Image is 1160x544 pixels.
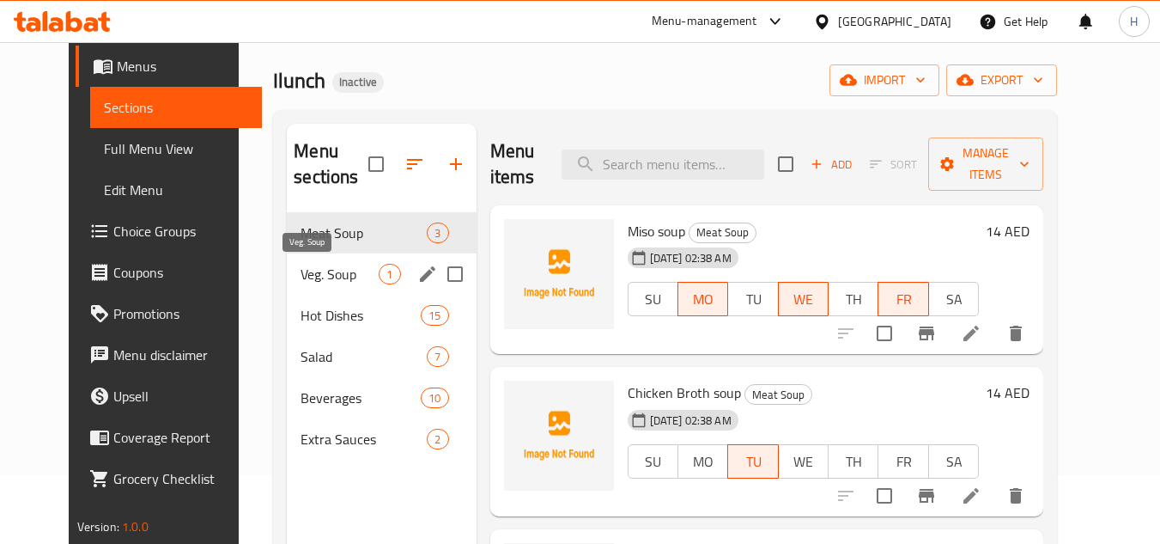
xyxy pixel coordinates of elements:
button: export [946,64,1057,96]
a: Full Menu View [90,128,263,169]
span: SU [635,287,671,312]
span: TU [735,287,771,312]
a: Menus [76,46,263,87]
span: Add [808,155,854,174]
button: Add section [435,144,477,185]
a: Menu disclaimer [76,334,263,376]
a: Edit menu item [961,486,981,506]
span: Menu disclaimer [113,345,249,365]
input: search [562,150,764,180]
h6: 14 AED [986,381,1029,405]
a: Edit menu item [961,323,981,344]
span: 3 [428,225,447,241]
span: Select all sections [358,146,394,182]
span: TU [735,449,771,474]
button: Add [804,151,859,178]
span: export [960,70,1043,91]
button: SA [928,444,979,479]
button: TU [727,444,778,479]
img: Miso soup [504,219,614,329]
h6: 14 AED [986,219,1029,243]
button: MO [677,282,728,316]
div: Meat Soup [744,384,812,405]
button: Branch-specific-item [906,313,947,354]
button: delete [995,475,1036,516]
span: SA [936,287,972,312]
button: delete [995,313,1036,354]
div: Inactive [332,72,384,93]
a: Edit Menu [90,169,263,211]
button: SU [628,282,678,316]
a: Sections [90,87,263,128]
span: FR [885,449,921,474]
span: Salad [301,346,427,367]
span: [DATE] 02:38 AM [643,413,738,429]
span: Ilunch [273,61,325,100]
span: Select to update [866,478,902,514]
div: [GEOGRAPHIC_DATA] [838,12,951,31]
span: Select section first [859,151,928,178]
span: Grocery Checklist [113,468,249,489]
div: items [421,305,448,326]
span: 10 [422,390,447,406]
span: 7 [428,349,447,365]
button: FR [878,444,928,479]
span: Meat Soup [301,223,427,243]
span: Menus [117,56,249,76]
span: SU [635,449,671,474]
span: FR [885,287,921,312]
span: Manage items [942,143,1029,186]
span: MO [685,449,721,474]
span: Miso soup [628,218,685,244]
button: WE [778,444,829,479]
span: Meat Soup [689,223,756,242]
span: 1 [380,266,399,283]
h2: Menu sections [294,138,367,190]
button: MO [677,444,728,479]
span: Version: [77,516,119,538]
img: Chicken Broth soup [504,381,614,491]
div: Menu-management [652,11,757,32]
span: Veg. Soup [301,264,379,284]
button: TH [828,282,878,316]
div: items [427,346,448,367]
span: Select section [768,146,804,182]
span: MO [685,287,721,312]
span: Chicken Broth soup [628,380,741,406]
span: Hot Dishes [301,305,421,326]
button: Branch-specific-item [906,475,947,516]
span: Extra Sauces [301,429,427,449]
div: items [421,388,448,408]
span: Sort sections [394,144,435,185]
button: Manage items [928,138,1043,191]
a: Grocery Checklist [76,458,263,499]
span: Add item [804,151,859,178]
h2: Menu items [490,138,542,190]
span: WE [786,449,822,474]
span: Choice Groups [113,221,249,241]
div: Salad7 [287,336,476,377]
span: Meat Soup [745,385,811,405]
span: SA [936,449,972,474]
a: Choice Groups [76,211,263,252]
a: Coverage Report [76,417,263,458]
button: TU [727,282,778,316]
button: FR [878,282,928,316]
span: Edit Menu [104,180,249,200]
a: Promotions [76,293,263,334]
button: SA [928,282,979,316]
span: 1.0.0 [122,516,149,538]
button: TH [828,444,878,479]
button: edit [415,261,440,287]
button: SU [628,444,678,479]
span: Upsell [113,386,249,406]
div: items [427,429,448,449]
div: Hot Dishes15 [287,295,476,336]
span: Select to update [866,315,902,351]
span: Promotions [113,303,249,324]
span: Inactive [332,75,384,89]
div: Extra Sauces2 [287,419,476,460]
